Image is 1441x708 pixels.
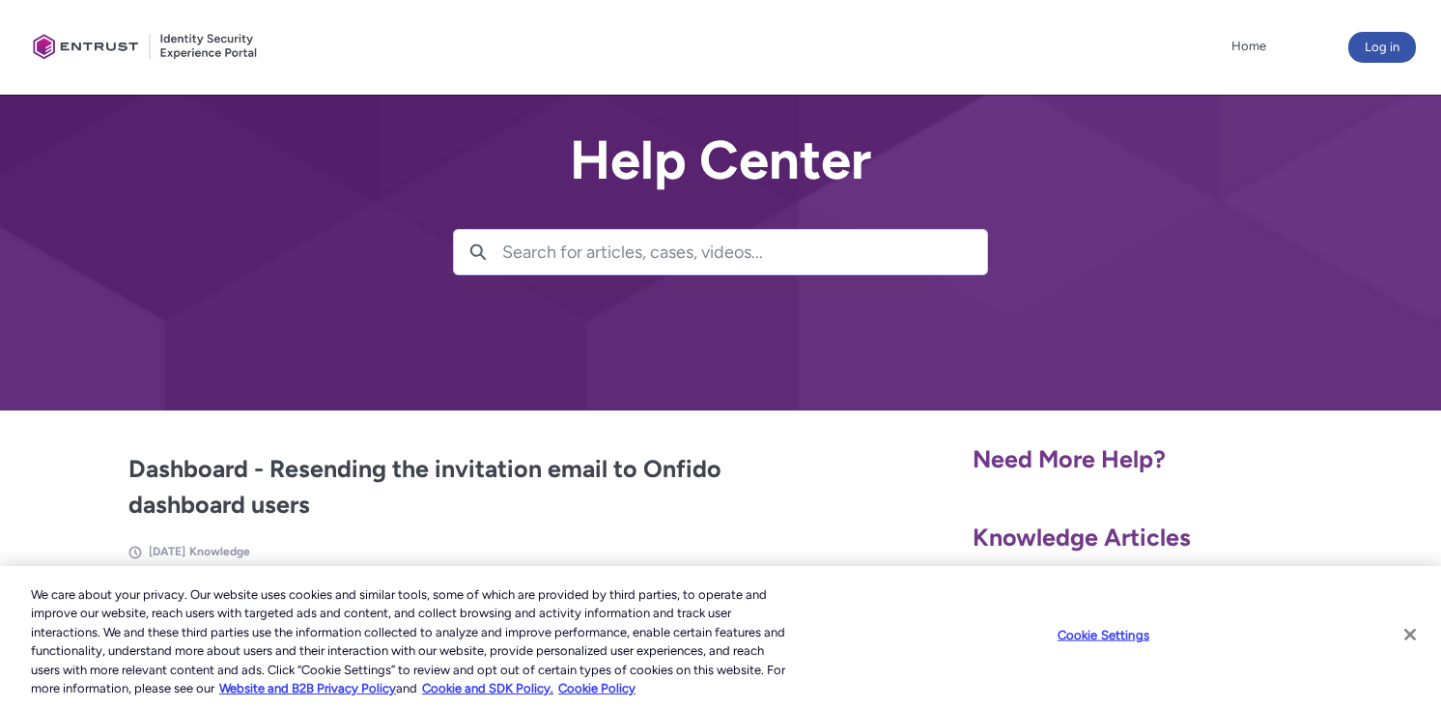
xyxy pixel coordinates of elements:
[128,451,833,524] h2: Dashboard - Resending the invitation email to Onfido dashboard users
[1389,613,1431,656] button: Close
[453,130,988,190] h2: Help Center
[558,681,636,695] a: Cookie Policy
[149,545,185,558] span: [DATE]
[973,444,1166,473] span: Need More Help?
[189,543,250,560] li: Knowledge
[502,230,987,274] input: Search for articles, cases, videos...
[1348,32,1416,63] button: Log in
[973,523,1191,552] span: Knowledge Articles
[1043,616,1164,655] button: Cookie Settings
[31,585,793,698] div: We care about your privacy. Our website uses cookies and similar tools, some of which are provide...
[219,681,396,695] a: More information about our cookie policy., opens in a new tab
[422,681,553,695] a: Cookie and SDK Policy.
[454,230,502,274] button: Search
[1227,32,1271,61] a: Home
